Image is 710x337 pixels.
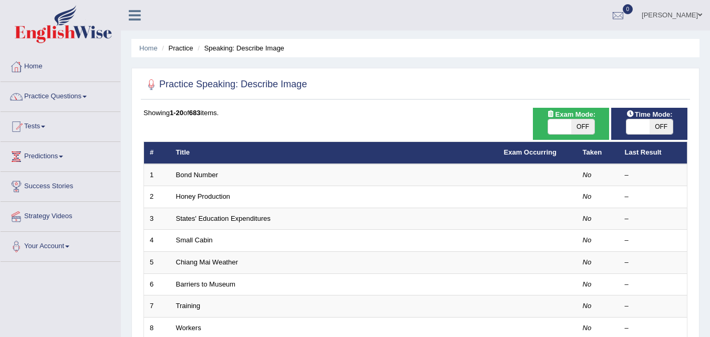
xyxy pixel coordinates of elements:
em: No [583,280,592,288]
em: No [583,215,592,222]
div: Show exams occurring in exams [533,108,609,140]
a: Barriers to Museum [176,280,235,288]
td: 4 [144,230,170,252]
div: – [625,258,682,268]
div: – [625,280,682,290]
td: 5 [144,252,170,274]
a: Small Cabin [176,236,213,244]
span: Time Mode: [622,109,677,120]
em: No [583,171,592,179]
a: Strategy Videos [1,202,120,228]
a: Workers [176,324,201,332]
div: – [625,301,682,311]
td: 3 [144,208,170,230]
th: Title [170,142,498,164]
th: Taken [577,142,619,164]
span: Exam Mode: [542,109,599,120]
td: 1 [144,164,170,186]
em: No [583,258,592,266]
a: Chiang Mai Weather [176,258,238,266]
span: OFF [650,119,673,134]
a: Success Stories [1,172,120,198]
a: States' Education Expenditures [176,215,271,222]
em: No [583,236,592,244]
li: Practice [159,43,193,53]
a: Bond Number [176,171,218,179]
div: – [625,192,682,202]
b: 1-20 [170,109,183,117]
a: Your Account [1,232,120,258]
a: Exam Occurring [504,148,557,156]
a: Tests [1,112,120,138]
td: 7 [144,295,170,318]
span: 0 [623,4,633,14]
em: No [583,192,592,200]
a: Home [139,44,158,52]
div: – [625,170,682,180]
b: 683 [189,109,201,117]
div: Showing of items. [143,108,687,118]
em: No [583,324,592,332]
a: Honey Production [176,192,230,200]
div: – [625,214,682,224]
a: Practice Questions [1,82,120,108]
li: Speaking: Describe Image [195,43,284,53]
th: Last Result [619,142,687,164]
em: No [583,302,592,310]
div: – [625,236,682,246]
h2: Practice Speaking: Describe Image [143,77,307,93]
div: – [625,323,682,333]
td: 2 [144,186,170,208]
a: Predictions [1,142,120,168]
th: # [144,142,170,164]
a: Home [1,52,120,78]
span: OFF [571,119,594,134]
td: 6 [144,273,170,295]
a: Training [176,302,200,310]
